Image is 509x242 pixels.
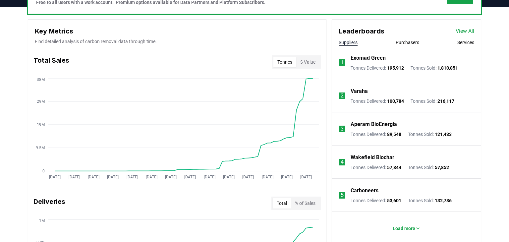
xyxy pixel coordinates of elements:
[262,175,273,179] tspan: [DATE]
[351,87,368,95] a: Varaha
[339,26,384,36] h3: Leaderboards
[411,65,458,71] p: Tonnes Sold :
[408,197,452,204] p: Tonnes Sold :
[351,153,394,161] a: Wakefield Biochar
[408,164,449,171] p: Tonnes Sold :
[49,175,61,179] tspan: [DATE]
[351,65,404,71] p: Tonnes Delivered :
[351,187,378,195] a: Carboneers
[351,164,401,171] p: Tonnes Delivered :
[69,175,80,179] tspan: [DATE]
[341,191,344,199] p: 5
[35,38,319,45] p: Find detailed analysis of carbon removal data through time.
[435,132,452,137] span: 121,433
[456,27,474,35] a: View All
[411,98,454,104] p: Tonnes Sold :
[351,131,401,138] p: Tonnes Delivered :
[296,57,319,67] button: $ Value
[435,165,449,170] span: 57,852
[165,175,177,179] tspan: [DATE]
[107,175,119,179] tspan: [DATE]
[351,197,401,204] p: Tonnes Delivered :
[37,77,45,82] tspan: 38M
[88,175,99,179] tspan: [DATE]
[37,99,45,104] tspan: 29M
[351,98,404,104] p: Tonnes Delivered :
[435,198,452,203] span: 132,786
[437,98,454,104] span: 216,117
[42,169,45,173] tspan: 0
[273,198,291,209] button: Total
[341,92,344,100] p: 2
[387,98,404,104] span: 100,784
[387,198,401,203] span: 53,601
[223,175,235,179] tspan: [DATE]
[339,39,358,46] button: Suppliers
[387,65,404,71] span: 195,912
[204,175,215,179] tspan: [DATE]
[408,131,452,138] p: Tonnes Sold :
[341,125,344,133] p: 3
[396,39,419,46] button: Purchasers
[341,59,344,67] p: 1
[387,165,401,170] span: 57,844
[33,55,69,69] h3: Total Sales
[387,132,401,137] span: 89,548
[437,65,458,71] span: 1,810,851
[146,175,157,179] tspan: [DATE]
[39,218,45,223] tspan: 1M
[387,222,426,235] button: Load more
[393,225,415,232] p: Load more
[457,39,474,46] button: Services
[300,175,312,179] tspan: [DATE]
[341,158,344,166] p: 4
[273,57,296,67] button: Tonnes
[37,122,45,127] tspan: 19M
[243,175,254,179] tspan: [DATE]
[281,175,293,179] tspan: [DATE]
[127,175,138,179] tspan: [DATE]
[185,175,196,179] tspan: [DATE]
[33,197,65,210] h3: Deliveries
[351,120,397,128] a: Aperam BioEnergia
[36,146,45,150] tspan: 9.5M
[291,198,319,209] button: % of Sales
[35,26,319,36] h3: Key Metrics
[351,54,386,62] a: Exomad Green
